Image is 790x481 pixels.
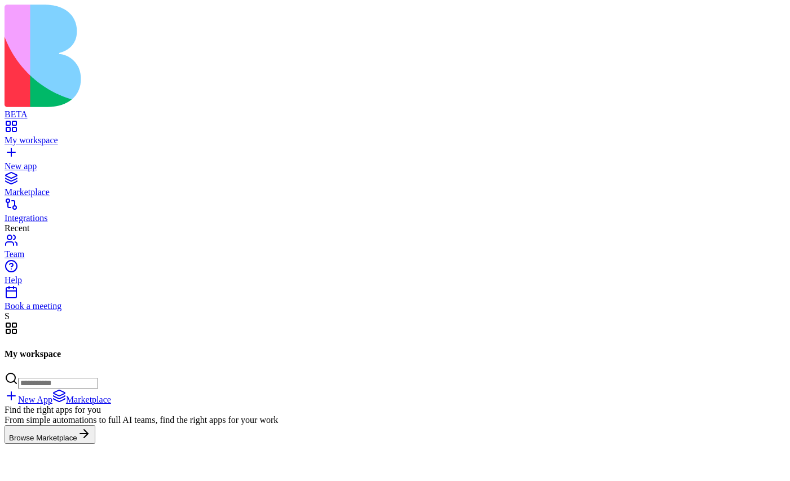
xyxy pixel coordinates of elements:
[5,349,785,359] h4: My workspace
[5,223,29,233] span: Recent
[5,249,785,259] div: Team
[5,161,785,171] div: New app
[5,151,785,171] a: New app
[5,301,785,311] div: Book a meeting
[5,311,10,321] span: S
[5,433,95,442] a: Browse Marketplace
[5,187,785,197] div: Marketplace
[5,291,785,311] a: Book a meeting
[5,125,785,145] a: My workspace
[5,239,785,259] a: Team
[5,265,785,285] a: Help
[5,203,785,223] a: Integrations
[5,99,785,120] a: BETA
[5,213,785,223] div: Integrations
[52,395,111,404] a: Marketplace
[5,395,52,404] a: New App
[5,275,785,285] div: Help
[5,135,785,145] div: My workspace
[5,415,633,425] div: From simple automations to full AI teams, find the right apps for your work
[5,5,458,107] img: logo
[5,425,95,444] button: Browse Marketplace
[5,109,785,120] div: BETA
[5,405,633,415] div: Find the right apps for you
[5,177,785,197] a: Marketplace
